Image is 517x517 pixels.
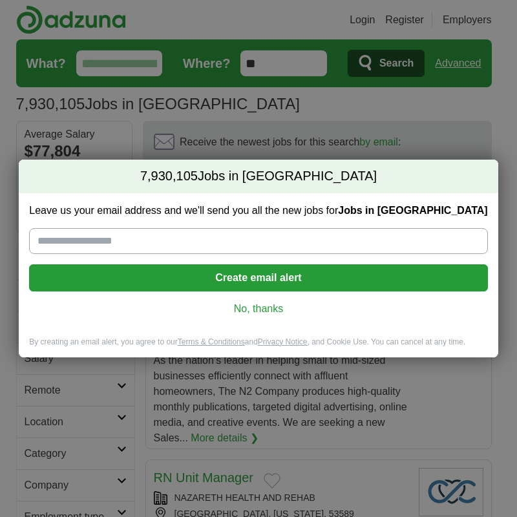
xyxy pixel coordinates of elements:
a: Privacy Notice [258,337,308,346]
a: No, thanks [39,302,477,316]
h2: Jobs in [GEOGRAPHIC_DATA] [19,160,498,193]
label: Leave us your email address and we'll send you all the new jobs for [29,204,487,218]
a: Terms & Conditions [178,337,245,346]
span: 7,930,105 [140,167,198,185]
div: By creating an email alert, you agree to our and , and Cookie Use. You can cancel at any time. [19,337,498,358]
button: Create email alert [29,264,487,291]
strong: Jobs in [GEOGRAPHIC_DATA] [338,205,487,216]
